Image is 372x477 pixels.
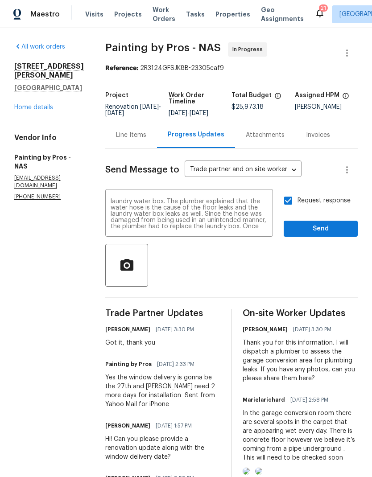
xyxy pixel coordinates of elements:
[85,10,103,19] span: Visits
[105,165,179,174] span: Send Message to
[261,5,304,23] span: Geo Assignments
[105,42,221,53] span: Painting by Pros - NAS
[105,325,150,334] h6: [PERSON_NAME]
[186,11,205,17] span: Tasks
[246,131,285,140] div: Attachments
[232,45,266,54] span: In Progress
[105,373,220,409] div: Yes the window delivery is gonna be the 27th and [PERSON_NAME] need 2 more days for installation ...
[169,110,187,116] span: [DATE]
[215,10,250,19] span: Properties
[105,309,220,318] span: Trade Partner Updates
[168,130,224,139] div: Progress Updates
[105,104,161,116] span: -
[185,163,302,177] div: Trade partner and on site worker
[243,395,285,404] h6: Marielarichard
[295,104,358,110] div: [PERSON_NAME]
[231,92,272,99] h5: Total Budget
[298,196,351,206] span: Request response
[105,65,138,71] b: Reference:
[293,325,331,334] span: [DATE] 3:30 PM
[105,64,358,73] div: 2R3124GFSJK8B-23305eaf9
[157,360,194,369] span: [DATE] 2:33 PM
[156,325,194,334] span: [DATE] 3:30 PM
[306,131,330,140] div: Invoices
[105,92,128,99] h5: Project
[243,338,358,383] div: Thank you for this information. I will dispatch a plumber to assess the garage conversion area fo...
[14,104,53,111] a: Home details
[105,104,161,116] span: Renovation
[321,4,326,12] div: 21
[243,409,358,462] div: In the garage conversion room there are several spots in the carpet that are appearing wet every ...
[156,421,192,430] span: [DATE] 1:57 PM
[111,198,268,230] textarea: Our plumber assessed the water leak callout and discovered that a water hose was connected to the...
[274,92,281,104] span: The total cost of line items that have been proposed by Opendoor. This sum includes line items th...
[169,110,208,116] span: -
[291,223,351,234] span: Send
[140,104,159,110] span: [DATE]
[295,92,339,99] h5: Assigned HPM
[284,221,358,237] button: Send
[342,92,349,104] span: The hpm assigned to this work order.
[105,110,124,116] span: [DATE]
[243,325,288,334] h6: [PERSON_NAME]
[105,435,220,461] div: Hi! Can you please provide a renovation update along with the window delivery date?
[14,153,84,171] h5: Painting by Pros - NAS
[14,133,84,142] h4: Vendor Info
[105,421,150,430] h6: [PERSON_NAME]
[14,44,65,50] a: All work orders
[114,10,142,19] span: Projects
[190,110,208,116] span: [DATE]
[116,131,146,140] div: Line Items
[290,395,328,404] span: [DATE] 2:58 PM
[231,104,264,110] span: $25,973.18
[243,309,358,318] span: On-site Worker Updates
[105,360,152,369] h6: Painting by Pros
[105,338,199,347] div: Got it, thank you
[30,10,60,19] span: Maestro
[153,5,175,23] span: Work Orders
[169,92,232,105] h5: Work Order Timeline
